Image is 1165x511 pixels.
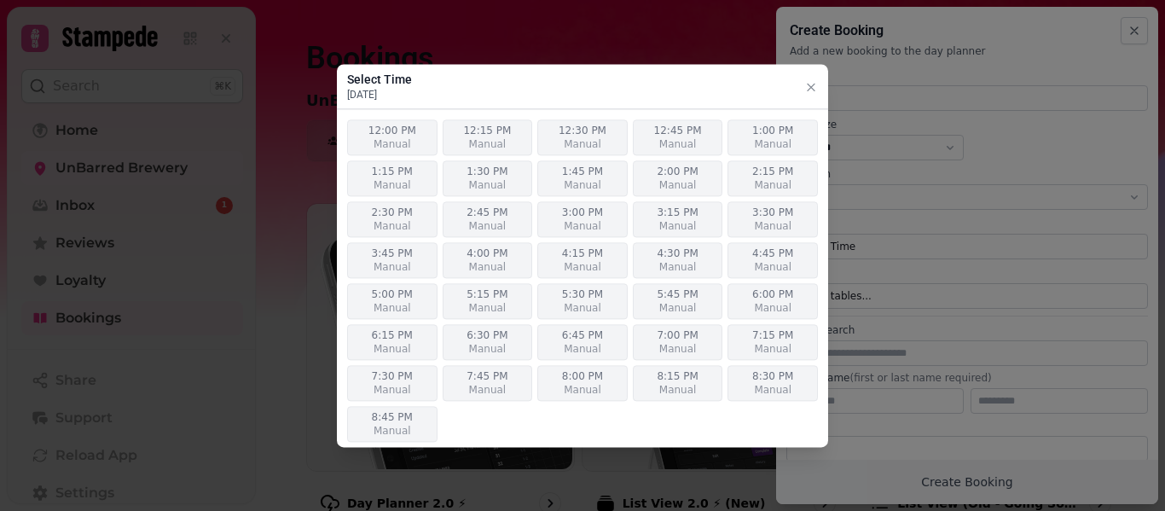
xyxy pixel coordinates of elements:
[356,178,428,192] span: Manual
[452,137,524,151] span: Manual
[547,137,618,151] span: Manual
[537,160,628,196] button: 1:45 PMManual
[642,301,714,315] span: Manual
[642,342,714,356] span: Manual
[356,260,428,274] span: Manual
[727,324,818,360] button: 7:15 PMManual
[547,383,618,397] span: Manual
[452,342,524,356] span: Manual
[642,219,714,233] span: Manual
[356,383,428,397] span: Manual
[452,383,524,397] span: Manual
[356,424,428,438] span: Manual
[642,260,714,274] span: Manual
[547,260,618,274] span: Manual
[633,160,723,196] button: 2:00 PMManual
[633,201,723,237] button: 3:15 PMManual
[633,324,723,360] button: 7:00 PMManual
[737,178,809,192] span: Manual
[443,119,533,155] button: 12:15 PMManual
[452,219,524,233] span: Manual
[737,301,809,315] span: Manual
[443,201,533,237] button: 2:45 PMManual
[347,324,438,360] button: 6:15 PMManual
[452,178,524,192] span: Manual
[537,324,628,360] button: 6:45 PMManual
[547,178,618,192] span: Manual
[443,324,533,360] button: 6:30 PMManual
[737,219,809,233] span: Manual
[347,283,438,319] button: 5:00 PMManual
[443,365,533,401] button: 7:45 PMManual
[727,283,818,319] button: 6:00 PMManual
[642,383,714,397] span: Manual
[727,242,818,278] button: 4:45 PMManual
[443,242,533,278] button: 4:00 PMManual
[737,137,809,151] span: Manual
[537,242,628,278] button: 4:15 PMManual
[347,365,438,401] button: 7:30 PMManual
[737,260,809,274] span: Manual
[347,119,438,155] button: 12:00 PMManual
[347,242,438,278] button: 3:45 PMManual
[633,283,723,319] button: 5:45 PMManual
[727,160,818,196] button: 2:15 PMManual
[633,119,723,155] button: 12:45 PMManual
[537,365,628,401] button: 8:00 PMManual
[356,342,428,356] span: Manual
[452,260,524,274] span: Manual
[547,342,618,356] span: Manual
[642,178,714,192] span: Manual
[537,201,628,237] button: 3:00 PMManual
[547,219,618,233] span: Manual
[443,160,533,196] button: 1:30 PMManual
[347,71,412,88] h3: Select Time
[347,406,438,442] button: 8:45 PMManual
[356,137,428,151] span: Manual
[737,342,809,356] span: Manual
[642,137,714,151] span: Manual
[547,301,618,315] span: Manual
[347,201,438,237] button: 2:30 PMManual
[347,88,412,102] p: [DATE]
[537,283,628,319] button: 5:30 PMManual
[633,242,723,278] button: 4:30 PMManual
[727,201,818,237] button: 3:30 PMManual
[356,219,428,233] span: Manual
[347,160,438,196] button: 1:15 PMManual
[537,119,628,155] button: 12:30 PMManual
[356,301,428,315] span: Manual
[443,283,533,319] button: 5:15 PMManual
[633,365,723,401] button: 8:15 PMManual
[727,119,818,155] button: 1:00 PMManual
[737,383,809,397] span: Manual
[452,301,524,315] span: Manual
[727,365,818,401] button: 8:30 PMManual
